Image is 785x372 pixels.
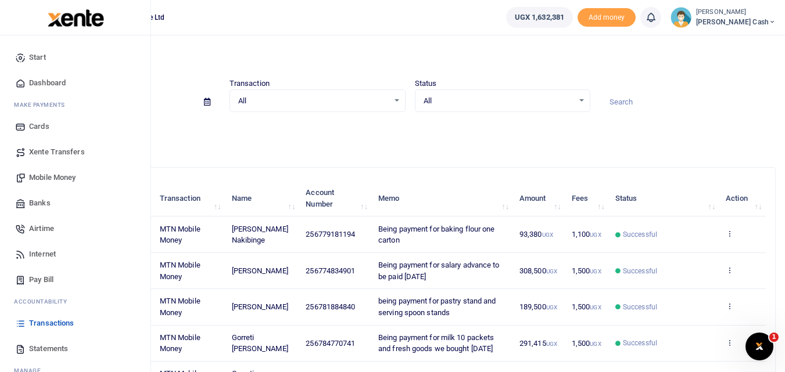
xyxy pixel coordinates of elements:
[9,292,141,310] li: Ac
[9,267,141,292] a: Pay Bill
[378,333,494,353] span: Being payment for milk 10 packets and fresh goods we bought [DATE]
[590,304,601,310] small: UGX
[506,7,573,28] a: UGX 1,632,381
[9,190,141,216] a: Banks
[696,8,776,17] small: [PERSON_NAME]
[160,297,200,317] span: MTN Mobile Money
[372,180,513,216] th: Memo: activate to sort column ascending
[671,7,776,28] a: profile-user [PERSON_NAME] [PERSON_NAME] Cash
[9,139,141,165] a: Xente Transfers
[546,304,557,310] small: UGX
[519,230,553,239] span: 93,380
[46,13,104,21] a: logo-small logo-large logo-large
[160,333,200,353] span: MTN Mobile Money
[578,8,636,27] span: Add money
[306,302,355,311] span: 256781884840
[232,225,288,245] span: [PERSON_NAME] Nakibinge
[44,126,776,138] p: Download
[424,95,574,107] span: All
[572,339,601,348] span: 1,500
[232,333,288,353] span: Gorreti [PERSON_NAME]
[9,45,141,70] a: Start
[542,232,553,238] small: UGX
[671,7,691,28] img: profile-user
[9,216,141,241] a: Airtime
[565,180,609,216] th: Fees: activate to sort column ascending
[306,230,355,239] span: 256779181194
[546,341,557,347] small: UGX
[623,229,657,240] span: Successful
[519,339,557,348] span: 291,415
[306,339,355,348] span: 256784770741
[232,302,288,311] span: [PERSON_NAME]
[29,146,85,158] span: Xente Transfers
[623,338,657,348] span: Successful
[415,78,437,89] label: Status
[600,92,776,112] input: Search
[378,225,494,245] span: Being payment for baking flour one carton
[546,268,557,275] small: UGX
[623,302,657,312] span: Successful
[29,317,74,329] span: Transactions
[519,302,557,311] span: 189,500
[590,341,601,347] small: UGX
[513,180,565,216] th: Amount: activate to sort column ascending
[20,100,65,109] span: ake Payments
[696,17,776,27] span: [PERSON_NAME] Cash
[9,336,141,362] a: Statements
[769,333,779,342] span: 1
[9,165,141,190] a: Mobile Money
[578,12,636,21] a: Add money
[29,172,76,183] span: Mobile Money
[519,266,557,275] span: 308,500
[572,266,601,275] span: 1,500
[299,180,372,216] th: Account Number: activate to sort column ascending
[572,302,601,311] span: 1,500
[9,96,141,114] li: M
[23,297,67,306] span: countability
[378,261,500,281] span: Being payment for salary advance to be paid [DATE]
[306,266,355,275] span: 256774834901
[590,232,601,238] small: UGX
[230,78,270,89] label: Transaction
[9,70,141,96] a: Dashboard
[515,12,564,23] span: UGX 1,632,381
[29,121,49,132] span: Cards
[378,297,496,317] span: being payment for pastry stand and serving spoon stands
[609,180,719,216] th: Status: activate to sort column ascending
[9,241,141,267] a: Internet
[29,77,66,89] span: Dashboard
[29,343,68,355] span: Statements
[29,274,53,286] span: Pay Bill
[48,9,104,27] img: logo-large
[225,180,299,216] th: Name: activate to sort column ascending
[9,114,141,139] a: Cards
[578,8,636,27] li: Toup your wallet
[160,225,200,245] span: MTN Mobile Money
[238,95,389,107] span: All
[501,7,578,28] li: Wallet ballance
[572,230,601,239] span: 1,100
[160,261,200,281] span: MTN Mobile Money
[719,180,766,216] th: Action: activate to sort column ascending
[623,266,657,276] span: Successful
[29,197,51,209] span: Banks
[29,52,46,63] span: Start
[590,268,601,275] small: UGX
[745,333,773,360] iframe: Intercom live chat
[153,180,225,216] th: Transaction: activate to sort column ascending
[9,310,141,336] a: Transactions
[29,248,56,260] span: Internet
[232,266,288,275] span: [PERSON_NAME]
[44,50,776,63] h4: Transactions
[29,223,54,234] span: Airtime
